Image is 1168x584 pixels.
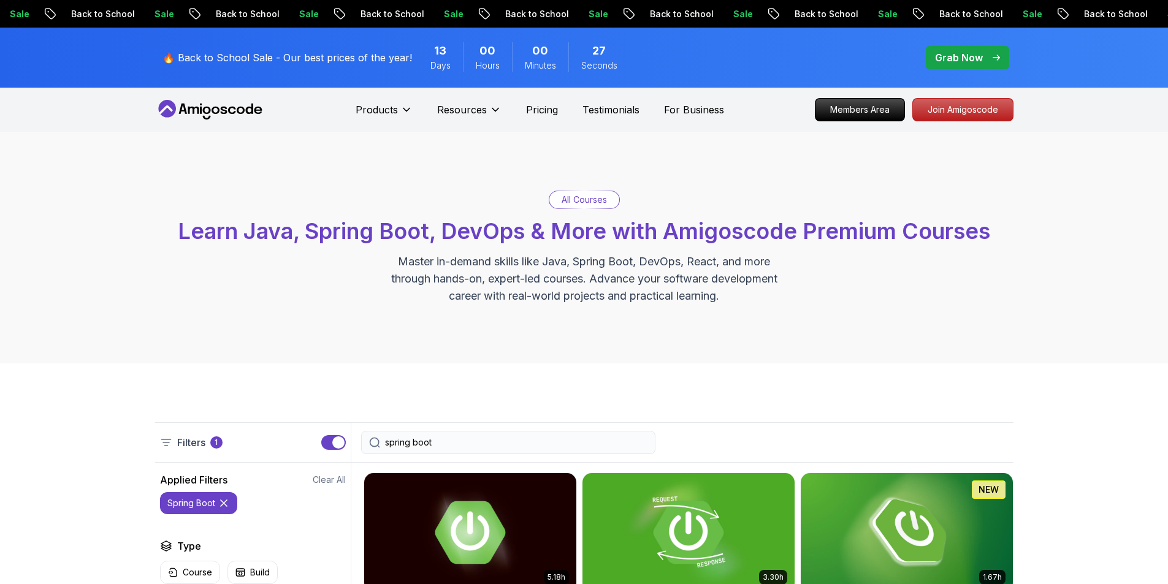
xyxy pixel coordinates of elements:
[562,194,607,206] p: All Courses
[183,566,212,578] p: Course
[763,572,784,582] p: 3.30h
[569,8,608,20] p: Sale
[1064,8,1148,20] p: Back to School
[341,8,424,20] p: Back to School
[178,218,990,245] span: Learn Java, Spring Boot, DevOps & More with Amigoscode Premium Courses
[920,8,1003,20] p: Back to School
[378,253,790,305] p: Master in-demand skills like Java, Spring Boot, DevOps, React, and more through hands-on, expert-...
[476,59,500,72] span: Hours
[177,539,201,553] h2: Type
[437,102,487,117] p: Resources
[356,102,398,117] p: Products
[525,59,556,72] span: Minutes
[160,492,237,514] button: spring boot
[160,561,220,584] button: Course
[714,8,753,20] p: Sale
[356,102,413,127] button: Products
[280,8,319,20] p: Sale
[486,8,569,20] p: Back to School
[935,50,983,65] p: Grab Now
[815,98,905,121] a: Members Area
[135,8,174,20] p: Sale
[532,42,548,59] span: 0 Minutes
[858,8,898,20] p: Sale
[430,59,451,72] span: Days
[167,497,215,509] p: spring boot
[52,8,135,20] p: Back to School
[581,59,617,72] span: Seconds
[582,102,639,117] a: Testimonials
[162,50,412,65] p: 🔥 Back to School Sale - Our best prices of the year!
[215,438,218,447] p: 1
[424,8,464,20] p: Sale
[548,572,565,582] p: 5.18h
[313,474,346,486] button: Clear All
[385,436,647,449] input: Search Java, React, Spring boot ...
[815,99,904,121] p: Members Area
[434,42,446,59] span: 13 Days
[227,561,278,584] button: Build
[979,484,999,496] p: NEW
[630,8,714,20] p: Back to School
[592,42,606,59] span: 27 Seconds
[196,8,280,20] p: Back to School
[526,102,558,117] a: Pricing
[912,98,1013,121] a: Join Amigoscode
[437,102,502,127] button: Resources
[250,566,270,578] p: Build
[664,102,724,117] a: For Business
[775,8,858,20] p: Back to School
[1003,8,1042,20] p: Sale
[177,435,205,450] p: Filters
[160,472,227,487] h2: Applied Filters
[983,572,1002,582] p: 1.67h
[479,42,495,59] span: 0 Hours
[913,99,1013,121] p: Join Amigoscode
